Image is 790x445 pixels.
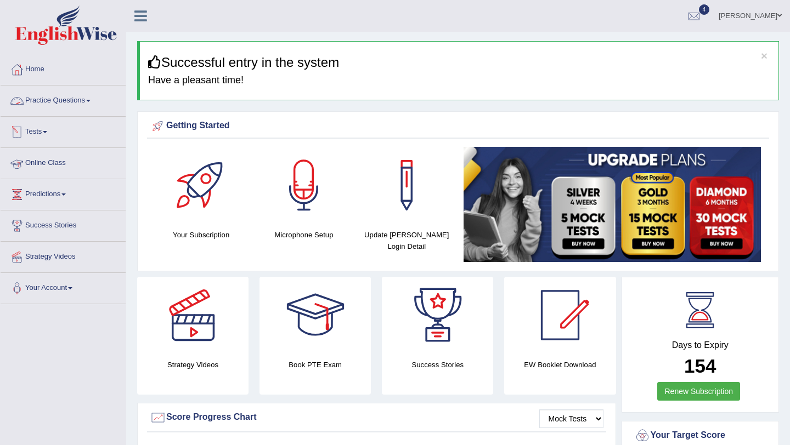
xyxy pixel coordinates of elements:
[150,118,766,134] div: Getting Started
[634,427,767,444] div: Your Target Score
[148,75,770,86] h4: Have a pleasant time!
[657,382,740,401] a: Renew Subscription
[1,179,126,207] a: Predictions
[684,355,716,376] b: 154
[1,242,126,269] a: Strategy Videos
[1,117,126,144] a: Tests
[1,85,126,113] a: Practice Questions
[382,359,493,370] h4: Success Stories
[150,409,603,426] div: Score Progress Chart
[148,55,770,70] h3: Successful entry in the system
[761,50,768,61] button: ×
[464,147,761,262] img: small5.jpg
[361,229,453,252] h4: Update [PERSON_NAME] Login Detail
[1,148,126,175] a: Online Class
[155,229,247,241] h4: Your Subscription
[504,359,616,370] h4: EW Booklet Download
[1,273,126,300] a: Your Account
[259,359,371,370] h4: Book PTE Exam
[699,4,710,15] span: 4
[1,54,126,82] a: Home
[137,359,249,370] h4: Strategy Videos
[634,340,767,350] h4: Days to Expiry
[1,210,126,238] a: Success Stories
[258,229,349,241] h4: Microphone Setup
